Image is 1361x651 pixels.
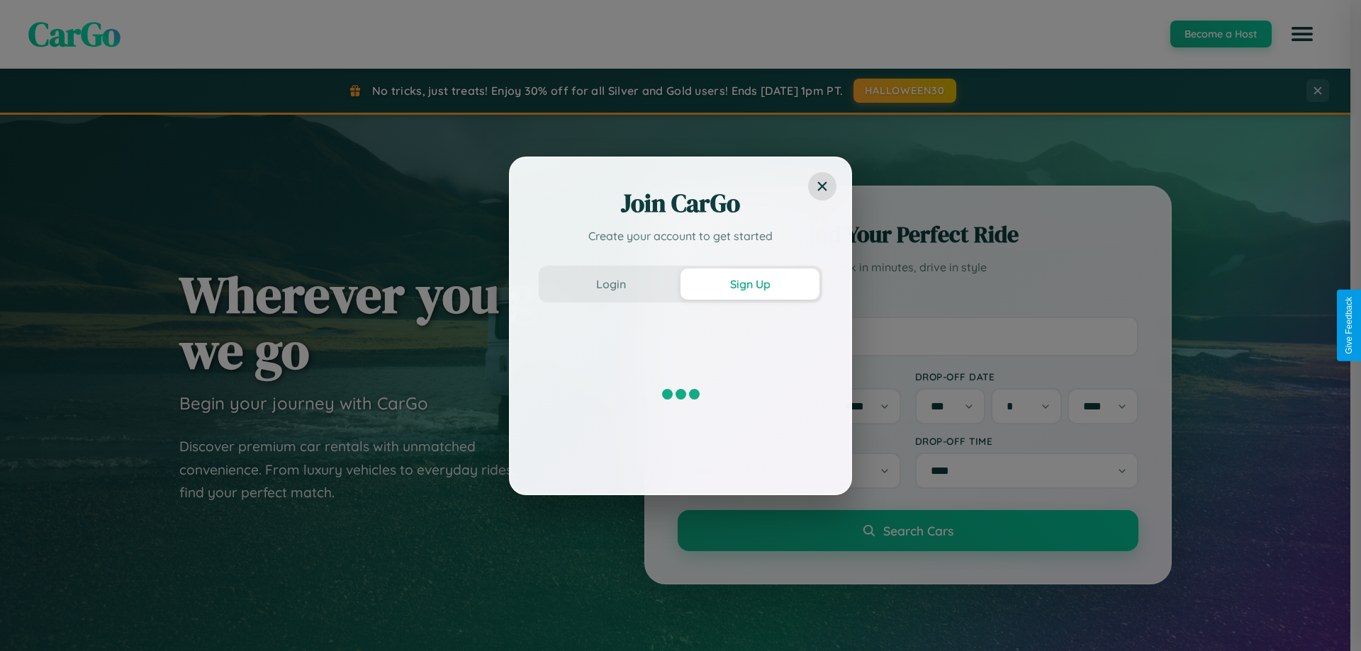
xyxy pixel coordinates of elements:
button: Login [542,268,680,300]
button: Sign Up [680,268,819,300]
h2: Join CarGo [539,186,822,220]
div: Give Feedback [1344,297,1354,354]
p: Create your account to get started [539,227,822,244]
iframe: Intercom live chat [14,603,48,637]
